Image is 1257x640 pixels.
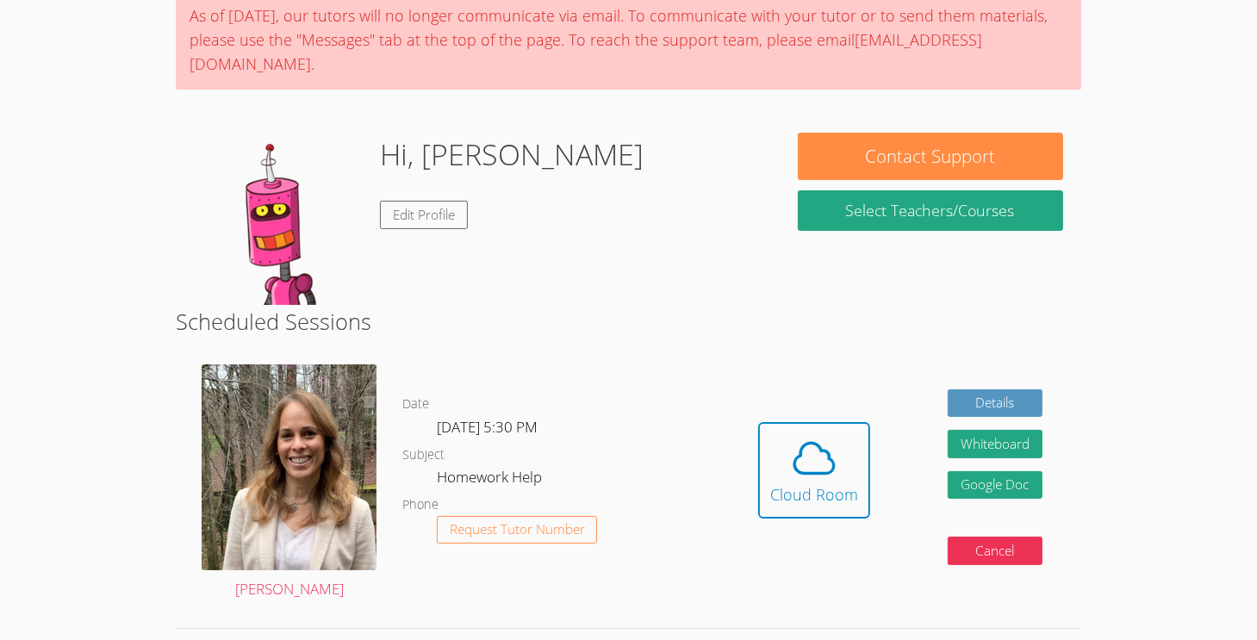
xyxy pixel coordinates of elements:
img: default.png [194,133,366,305]
dt: Subject [402,444,445,466]
button: Contact Support [798,133,1063,180]
button: Request Tutor Number [437,516,598,544]
a: Edit Profile [380,201,468,229]
button: Whiteboard [948,430,1042,458]
a: Select Teachers/Courses [798,190,1063,231]
span: Request Tutor Number [450,523,585,536]
dt: Date [402,394,429,415]
a: Details [948,389,1042,418]
img: avatar.png [202,364,376,569]
button: Cancel [948,537,1042,565]
h2: Scheduled Sessions [176,305,1081,338]
button: Cloud Room [758,422,870,519]
a: Google Doc [948,471,1042,500]
h1: Hi, [PERSON_NAME] [380,133,644,177]
div: Cloud Room [770,482,858,506]
dd: Homework Help [437,465,545,494]
a: [PERSON_NAME] [202,364,376,602]
dt: Phone [402,494,439,516]
span: [DATE] 5:30 PM [437,417,538,437]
